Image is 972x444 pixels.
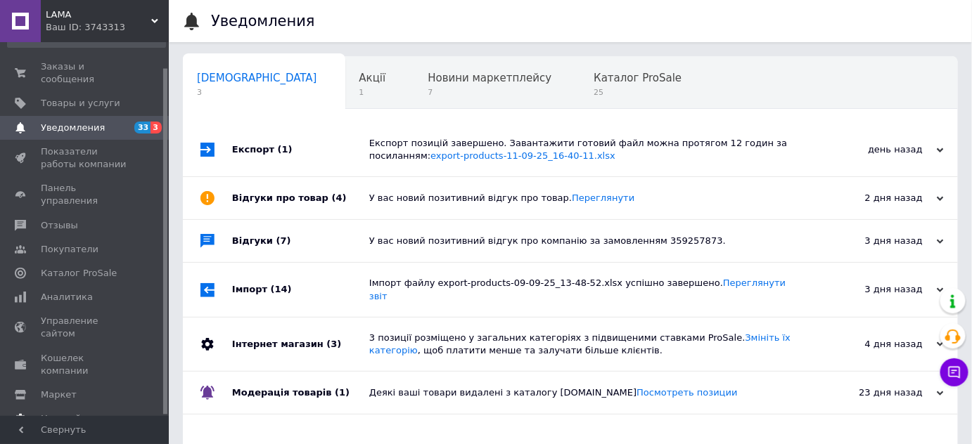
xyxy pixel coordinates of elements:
span: LAMA [46,8,151,21]
span: Акції [359,72,386,84]
div: 3 дня назад [803,235,944,247]
div: 3 дня назад [803,283,944,296]
div: Відгуки [232,220,369,262]
span: Уведомления [41,122,105,134]
a: Посмотреть позиции [637,387,737,398]
div: день назад [803,143,944,156]
div: Відгуки про товар [232,177,369,219]
div: У вас новий позитивний відгук про товар. [369,192,803,204]
span: 3 [197,87,317,98]
div: 2 дня назад [803,192,944,204]
span: Показатели работы компании [41,145,130,171]
div: Деякі ваші товари видалені з каталогу [DOMAIN_NAME] [369,386,803,399]
span: Управление сайтом [41,315,130,340]
span: (14) [271,284,292,294]
button: Чат с покупателем [940,358,968,386]
span: Кошелек компании [41,352,130,377]
a: Переглянути звіт [369,277,786,301]
span: (7) [276,235,291,246]
span: (1) [335,387,350,398]
span: Маркет [41,388,77,401]
span: Каталог ProSale [41,267,117,280]
div: Імпорт [232,263,369,316]
span: Отзывы [41,219,78,232]
span: Товары и услуги [41,97,120,110]
span: Аналитика [41,291,93,303]
div: 3 позиції розміщено у загальних категоріях з підвищеними ставками ProSale. , щоб платити менше та... [369,332,803,357]
span: 33 [134,122,151,133]
span: (3) [326,339,341,349]
div: Експорт [232,123,369,176]
div: Експорт позицій завершено. Завантажити готовий файл можна протягом 12 годин за посиланням: [369,137,803,162]
span: 3 [151,122,162,133]
div: 23 дня назад [803,386,944,399]
div: У вас новий позитивний відгук про компанію за замовленням 359257873. [369,235,803,247]
span: Панель управления [41,182,130,207]
div: Ваш ID: 3743313 [46,21,169,34]
span: [DEMOGRAPHIC_DATA] [197,72,317,84]
h1: Уведомления [211,13,315,30]
a: Переглянути [572,192,634,203]
span: 25 [594,87,682,98]
span: Заказы и сообщения [41,60,130,86]
span: 1 [359,87,386,98]
div: Імпорт файлу export-products-09-09-25_13-48-52.xlsx успішно завершено. [369,277,803,302]
a: export-products-11-09-25_16-40-11.xlsx [430,150,615,161]
a: Змініть їх категорію [369,332,791,355]
span: (4) [332,192,347,203]
span: 7 [428,87,551,98]
span: Покупатели [41,243,98,256]
span: Каталог ProSale [594,72,682,84]
span: Настройки [41,412,92,425]
span: (1) [278,144,293,155]
div: Інтернет магазин [232,318,369,371]
div: Модерація товарів [232,372,369,414]
span: Новини маркетплейсу [428,72,551,84]
div: 4 дня назад [803,338,944,351]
